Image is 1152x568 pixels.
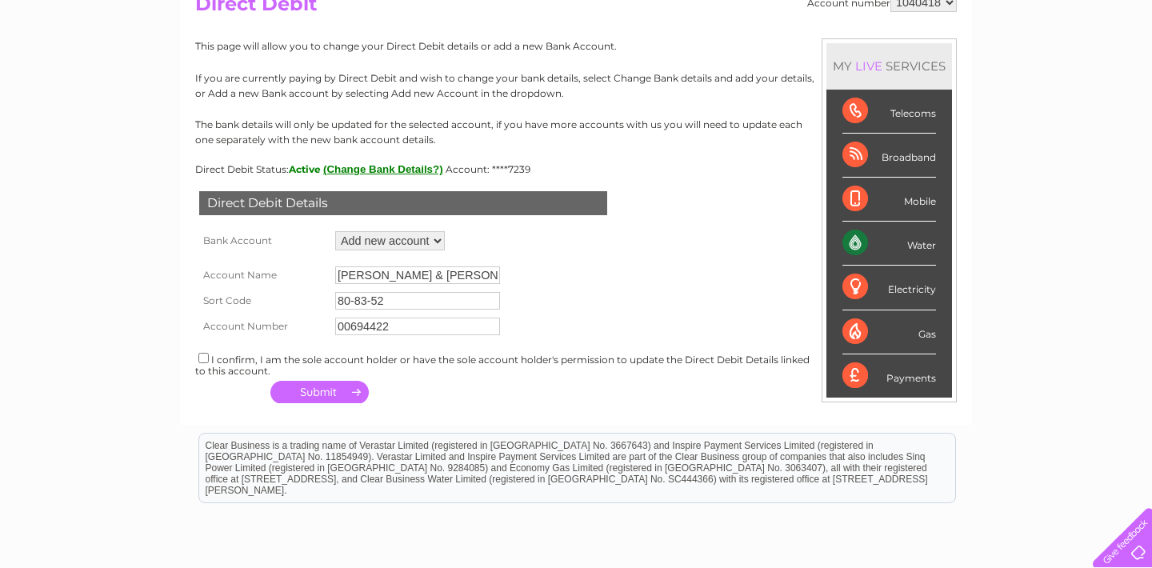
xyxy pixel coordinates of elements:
th: Account Name [195,262,331,288]
div: MY SERVICES [826,43,952,89]
th: Bank Account [195,227,331,254]
a: 0333 014 3131 [850,8,961,28]
th: Account Number [195,314,331,339]
div: Direct Debit Details [199,191,607,215]
div: I confirm, I am the sole account holder or have the sole account holder's permission to update th... [195,350,957,377]
p: The bank details will only be updated for the selected account, if you have more accounts with us... [195,117,957,147]
a: Telecoms [955,68,1003,80]
span: Active [289,163,321,175]
a: Energy [910,68,946,80]
button: (Change Bank Details?) [323,163,443,175]
a: Contact [1046,68,1085,80]
div: Broadband [842,134,936,178]
div: Payments [842,354,936,398]
div: LIVE [852,58,886,74]
div: Direct Debit Status: [195,163,957,175]
div: Clear Business is a trading name of Verastar Limited (registered in [GEOGRAPHIC_DATA] No. 3667643... [199,9,955,78]
th: Sort Code [195,288,331,314]
div: Mobile [842,178,936,222]
a: Log out [1099,68,1137,80]
div: Water [842,222,936,266]
a: Water [870,68,901,80]
div: Telecoms [842,90,936,134]
div: Electricity [842,266,936,310]
div: Gas [842,310,936,354]
img: logo.png [40,42,122,90]
p: If you are currently paying by Direct Debit and wish to change your bank details, select Change B... [195,70,957,101]
a: Blog [1013,68,1036,80]
p: This page will allow you to change your Direct Debit details or add a new Bank Account. [195,38,957,54]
